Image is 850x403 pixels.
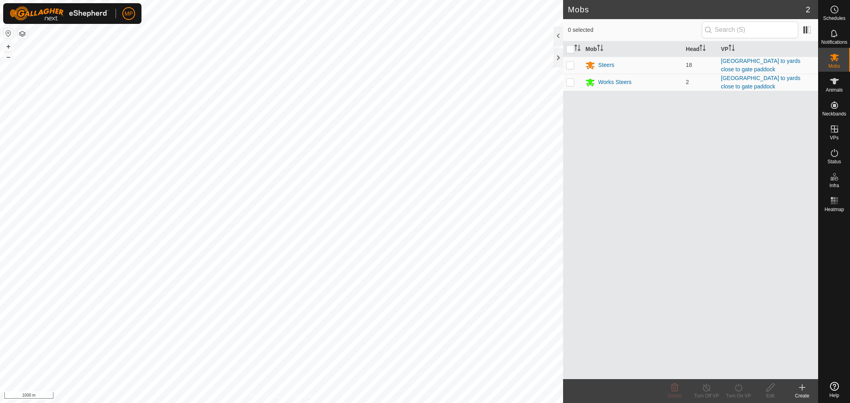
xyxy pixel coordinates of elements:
div: Turn On VP [722,392,754,399]
button: Reset Map [4,29,13,38]
p-sorticon: Activate to sort [574,46,581,52]
a: Help [819,379,850,401]
a: Privacy Policy [250,393,280,400]
th: Mob [582,41,683,57]
span: 2 [686,79,689,85]
button: + [4,42,13,51]
div: Steers [598,61,614,69]
span: Neckbands [822,112,846,116]
span: Infra [829,183,839,188]
th: Head [683,41,718,57]
input: Search (S) [702,22,798,38]
p-sorticon: Activate to sort [597,46,603,52]
span: 18 [686,62,692,68]
button: Map Layers [18,29,27,39]
span: 0 selected [568,26,702,34]
span: Mobs [828,64,840,68]
span: MP [125,10,133,18]
span: Schedules [823,16,845,21]
span: Heatmap [824,207,844,212]
h2: Mobs [568,5,806,14]
span: VPs [830,135,838,140]
span: Help [829,393,839,398]
a: [GEOGRAPHIC_DATA] to yards close to gate paddock [721,75,800,90]
div: Edit [754,392,786,399]
button: – [4,52,13,62]
span: 2 [806,4,810,16]
div: Works Steers [598,78,632,86]
a: Contact Us [289,393,313,400]
span: Status [827,159,841,164]
span: Notifications [821,40,847,45]
th: VP [718,41,818,57]
span: Delete [668,393,682,399]
span: Animals [826,88,843,92]
a: [GEOGRAPHIC_DATA] to yards close to gate paddock [721,58,800,72]
div: Create [786,392,818,399]
div: Turn Off VP [691,392,722,399]
p-sorticon: Activate to sort [728,46,735,52]
img: Gallagher Logo [10,6,109,21]
p-sorticon: Activate to sort [699,46,706,52]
